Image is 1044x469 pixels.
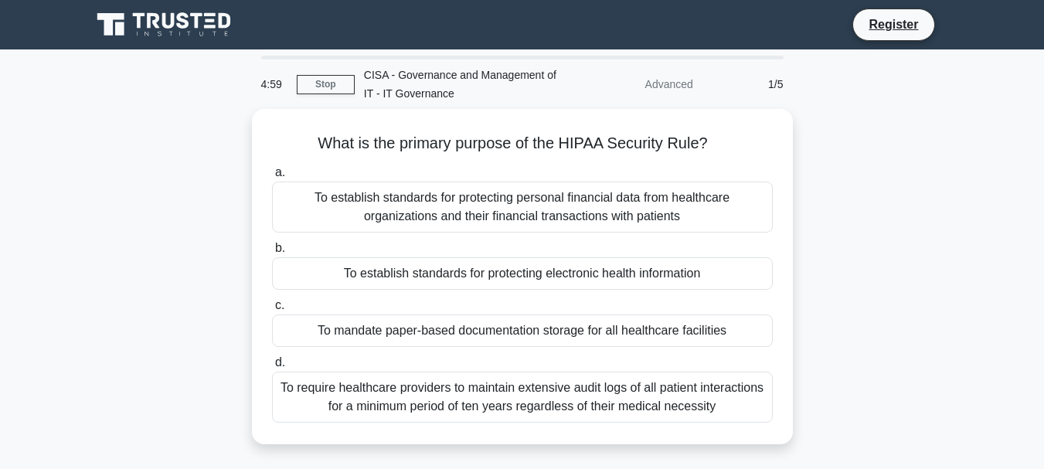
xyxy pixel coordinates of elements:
span: d. [275,355,285,369]
div: CISA - Governance and Management of IT - IT Governance [355,59,567,109]
div: To require healthcare providers to maintain extensive audit logs of all patient interactions for ... [272,372,773,423]
div: Advanced [567,69,702,100]
span: b. [275,241,285,254]
div: To establish standards for protecting electronic health information [272,257,773,290]
div: To establish standards for protecting personal financial data from healthcare organizations and t... [272,182,773,233]
span: c. [275,298,284,311]
div: 1/5 [702,69,793,100]
a: Register [859,15,927,34]
div: To mandate paper-based documentation storage for all healthcare facilities [272,314,773,347]
span: a. [275,165,285,178]
h5: What is the primary purpose of the HIPAA Security Rule? [270,134,774,154]
a: Stop [297,75,355,94]
div: 4:59 [252,69,297,100]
